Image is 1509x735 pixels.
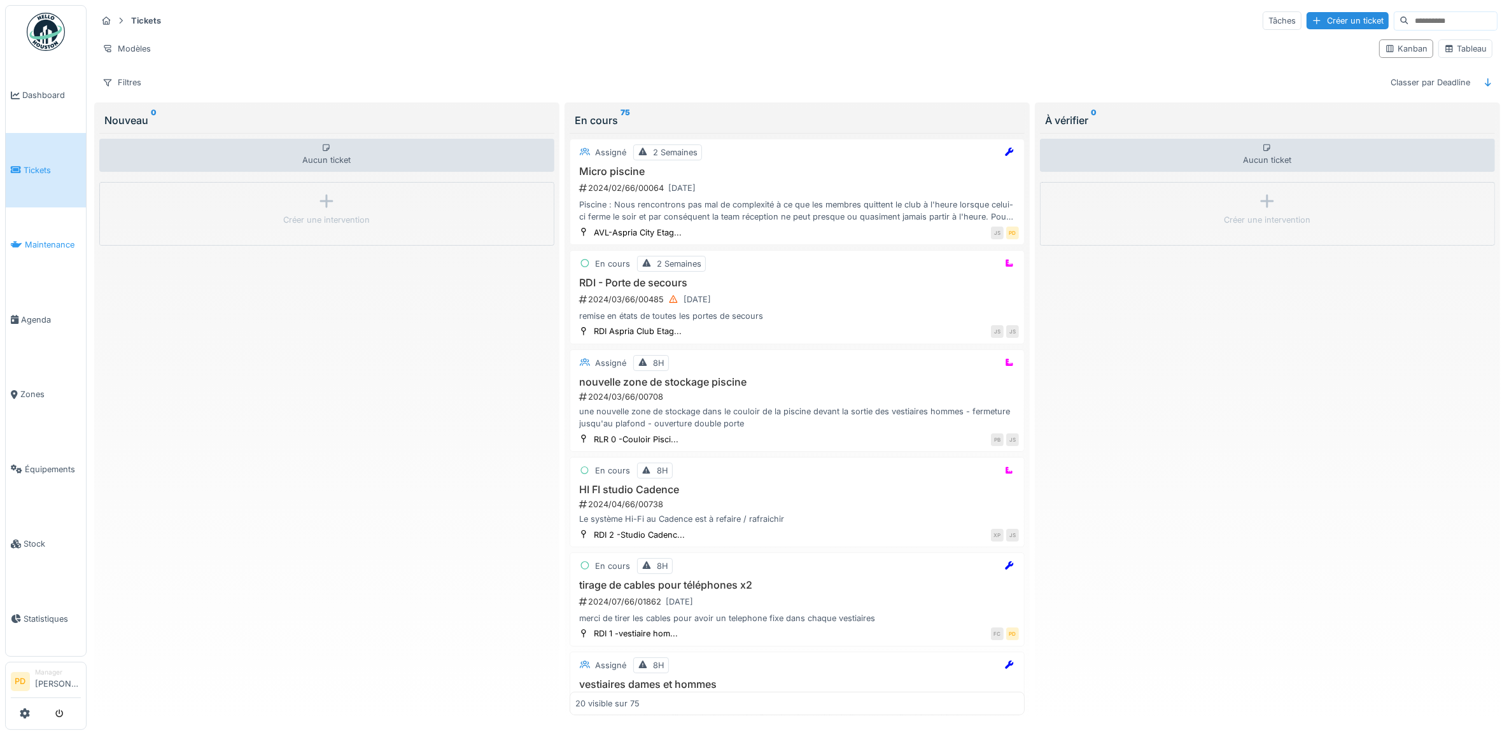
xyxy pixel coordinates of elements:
a: PD Manager[PERSON_NAME] [11,668,81,698]
h3: RDI - Porte de secours [575,277,1019,289]
span: Dashboard [22,89,81,101]
span: Équipements [25,463,81,475]
div: Créer une intervention [283,214,370,226]
div: RDI Aspria Club Etag... [594,325,682,337]
div: En cours [575,113,1020,128]
div: 8H [657,465,668,477]
div: 8H [653,659,664,671]
a: Dashboard [6,58,86,133]
div: Tableau [1444,43,1487,55]
div: JS [1006,529,1019,542]
a: Stock [6,507,86,582]
div: 2024/03/66/00485 [578,291,1019,307]
div: RDI 2 -Studio Cadenc... [594,529,685,541]
div: 8H [657,560,668,572]
div: En cours [595,258,630,270]
span: Maintenance [25,239,81,251]
div: 2024/02/66/00064 [578,180,1019,196]
div: PB [991,433,1004,446]
div: En cours [595,560,630,572]
div: 2024/04/66/00738 [578,498,1019,510]
div: 2024/07/66/01862 [578,594,1019,610]
div: RDI 1 -vestiaire hom... [594,627,678,640]
div: Assigné [595,146,626,158]
div: 2 Semaines [653,146,698,158]
div: [DATE] [684,293,711,305]
div: une nouvelle zone de stockage dans le couloir de la piscine devant la sortie des vestiaires homme... [575,405,1019,430]
div: JS [991,227,1004,239]
div: 2 Semaines [657,258,701,270]
div: Classer par Deadline [1385,73,1476,92]
span: Agenda [21,314,81,326]
div: AVL-Aspria City Etag... [594,227,682,239]
h3: Micro piscine [575,165,1019,178]
sup: 75 [621,113,630,128]
sup: 0 [1091,113,1097,128]
div: Tâches [1263,11,1302,30]
a: Équipements [6,432,86,507]
div: PD [1006,227,1019,239]
div: En cours [595,465,630,477]
div: 2024/03/66/00708 [578,391,1019,403]
img: Badge_color-CXgf-gQk.svg [27,13,65,51]
div: Kanban [1385,43,1428,55]
strong: Tickets [126,15,166,27]
div: RLR 0 -Couloir Pisci... [594,433,678,445]
div: Modèles [97,39,157,58]
h3: vestiaires dames et hommes [575,678,1019,690]
div: [DATE] [666,596,693,608]
div: merci de tirer les cables pour avoir un telephone fixe dans chaque vestiaires [575,612,1019,624]
span: Statistiques [24,613,81,625]
div: Nouveau [104,113,549,128]
div: remise en états de toutes les portes de secours [575,310,1019,322]
div: Aucun ticket [99,139,554,172]
a: Statistiques [6,582,86,657]
span: Zones [20,388,81,400]
div: Assigné [595,357,626,369]
div: FC [991,627,1004,640]
div: JS [1006,325,1019,338]
span: Tickets [24,164,81,176]
div: 20 visible sur 75 [575,697,640,710]
div: Créer un ticket [1307,12,1389,29]
h3: HI FI studio Cadence [575,484,1019,496]
span: Stock [24,538,81,550]
div: Assigné [595,659,626,671]
a: Maintenance [6,207,86,283]
div: Filtres [97,73,147,92]
h3: tirage de cables pour téléphones x2 [575,579,1019,591]
div: 8H [653,357,664,369]
div: JS [991,325,1004,338]
div: Manager [35,668,81,677]
h3: nouvelle zone de stockage piscine [575,376,1019,388]
div: À vérifier [1045,113,1490,128]
a: Agenda [6,283,86,358]
div: PD [1006,627,1019,640]
a: Zones [6,357,86,432]
div: Piscine : Nous rencontrons pas mal de complexité à ce que les membres quittent le club à l'heure ... [575,199,1019,223]
div: XP [991,529,1004,542]
li: [PERSON_NAME] [35,668,81,695]
a: Tickets [6,133,86,208]
sup: 0 [151,113,157,128]
div: Aucun ticket [1040,139,1495,172]
div: Créer une intervention [1224,214,1310,226]
div: [DATE] [668,182,696,194]
div: Le système Hi-Fi au Cadence est à refaire / rafraichir [575,513,1019,525]
div: JS [1006,433,1019,446]
li: PD [11,672,30,691]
